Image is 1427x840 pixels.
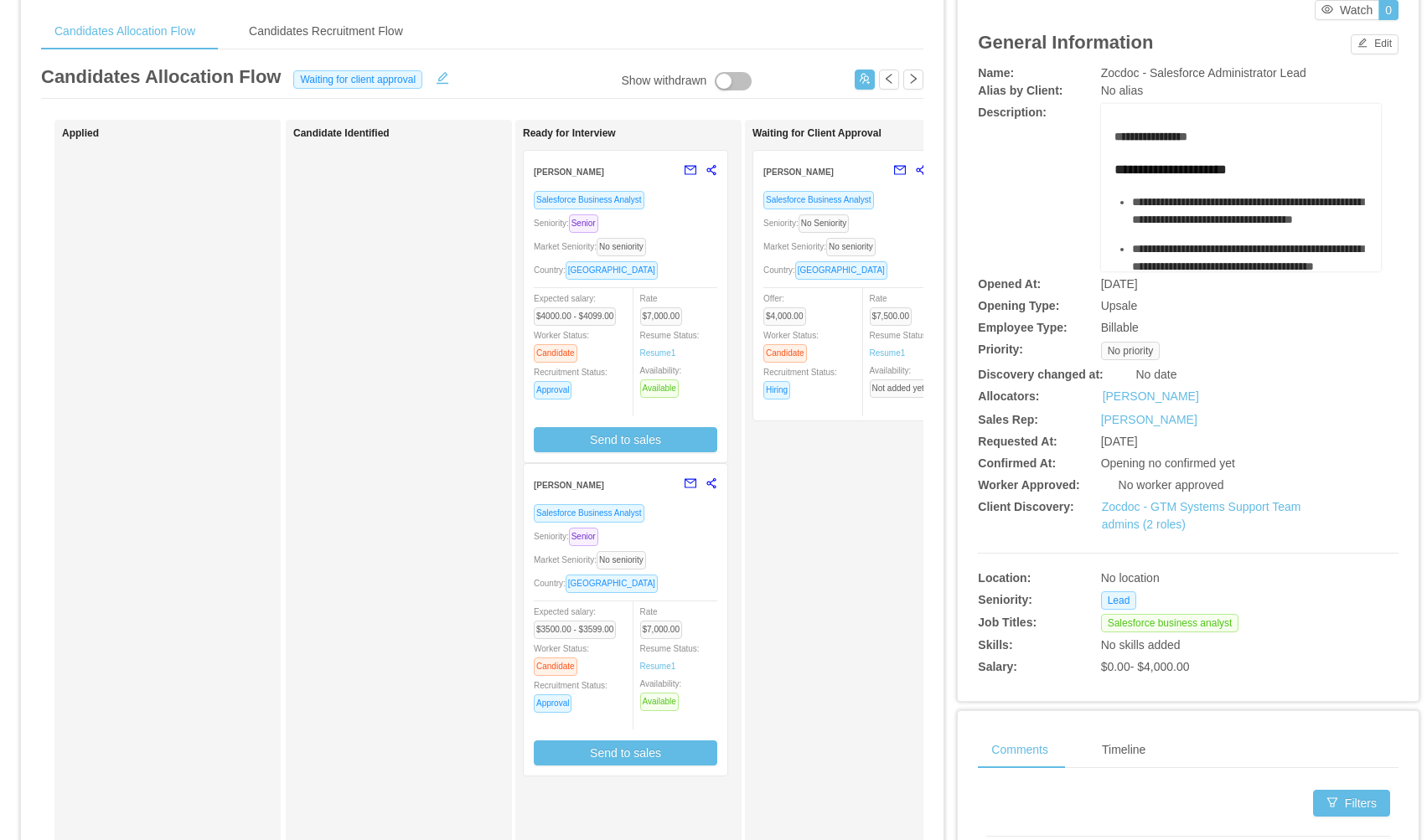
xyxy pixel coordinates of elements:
[752,127,987,140] h1: Waiting for Client Approval
[534,504,644,523] span: Salesforce Business Analyst
[1103,388,1199,405] a: [PERSON_NAME]
[566,575,658,593] span: [GEOGRAPHIC_DATA]
[1351,34,1399,54] button: icon: editEdit
[569,214,598,233] span: Senior
[1101,638,1181,652] span: No skills added
[978,343,1023,356] b: Priority:
[1101,591,1137,610] span: Lead
[1101,413,1197,426] a: [PERSON_NAME]
[640,660,676,673] a: Resume1
[534,555,653,564] span: Market Seniority:
[534,265,664,275] span: Country:
[534,681,608,708] span: Recruitment Status:
[885,157,907,184] button: mail
[763,368,837,394] span: Recruitment Status:
[1101,321,1139,334] span: Billable
[640,307,683,326] span: $7,000.00
[640,347,676,359] a: Resume1
[978,731,1062,769] div: Comments
[1088,731,1159,769] div: Timeline
[1101,299,1138,312] span: Upsale
[675,471,697,497] button: mail
[534,219,605,228] span: Seniority:
[597,551,646,569] span: No seniority
[763,331,819,358] span: Worker Status:
[534,644,589,671] span: Worker Status:
[978,478,1079,492] b: Worker Approved:
[763,381,790,399] span: Hiring
[978,660,1017,673] b: Salary:
[799,214,849,233] span: No Seniority
[1102,500,1301,531] a: Zocdoc - GTM Systems Support Team admins (2 roles)
[915,164,927,176] span: share-alt
[523,127,757,140] h1: Ready for Interview
[978,389,1039,403] b: Allocators:
[1101,342,1161,360] span: No priority
[903,70,923,90] button: icon: right
[1101,277,1138,291] span: [DATE]
[978,593,1032,606] b: Seniority:
[534,621,616,639] span: $3500.00 - $3599.00
[978,616,1037,629] b: Job Titles:
[1101,104,1381,271] div: rdw-wrapper
[534,344,577,363] span: Candidate
[826,238,876,256] span: No seniority
[534,657,577,676] span: Candidate
[978,435,1057,448] b: Requested At:
[763,191,874,209] span: Salesforce Business Analyst
[640,693,679,711] span: Available
[640,644,700,671] span: Resume Status:
[534,331,589,358] span: Worker Status:
[870,331,929,358] span: Resume Status:
[534,307,616,326] span: $4000.00 - $4099.00
[763,294,813,321] span: Offer:
[534,427,717,452] button: Send to sales
[1114,128,1368,296] div: rdw-editor
[763,242,882,251] span: Market Seniority:
[640,679,685,706] span: Availability:
[763,307,806,326] span: $4,000.00
[978,277,1041,291] b: Opened At:
[1313,790,1390,817] button: icon: filterFilters
[640,294,690,321] span: Rate
[870,294,919,321] span: Rate
[534,167,604,177] strong: [PERSON_NAME]
[978,321,1067,334] b: Employee Type:
[1101,456,1235,470] span: Opening no confirmed yet
[62,127,297,140] h1: Applied
[534,294,623,321] span: Expected salary:
[640,379,679,398] span: Available
[293,70,422,89] span: Waiting for client approval
[534,191,644,209] span: Salesforce Business Analyst
[978,500,1073,513] b: Client Discovery:
[706,164,717,176] span: share-alt
[534,368,608,394] span: Recruitment Status:
[534,579,664,588] span: Country:
[706,477,717,489] span: share-alt
[566,261,658,280] span: [GEOGRAPHIC_DATA]
[978,413,1038,426] b: Sales Rep:
[870,347,906,359] a: Resume1
[855,70,875,90] button: icon: usergroup-add
[534,740,717,765] button: Send to sales
[597,238,646,256] span: No seniority
[1101,84,1144,97] span: No alias
[978,299,1059,312] b: Opening Type:
[795,261,887,280] span: [GEOGRAPHIC_DATA]
[978,106,1047,119] b: Description:
[429,68,456,85] button: icon: edit
[675,157,697,184] button: mail
[1135,368,1176,381] span: No date
[978,66,1014,80] b: Name:
[1101,66,1306,80] span: Zocdoc - Salesforce Administrator Lead
[640,331,700,358] span: Resume Status:
[870,366,933,393] span: Availability:
[1101,614,1239,632] span: Salesforce business analyst
[763,344,807,363] span: Candidate
[978,28,1153,56] article: General Information
[621,72,706,90] div: Show withdrawn
[1101,435,1138,448] span: [DATE]
[870,379,927,398] span: Not added yet
[41,63,281,90] article: Candidates Allocation Flow
[978,638,1012,652] b: Skills:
